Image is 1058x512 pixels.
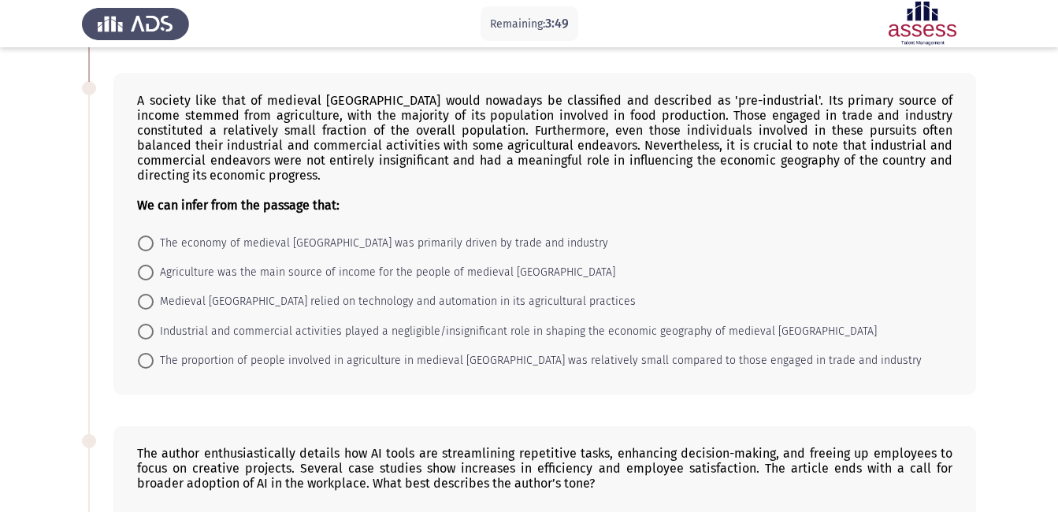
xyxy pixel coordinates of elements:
[490,14,569,34] p: Remaining:
[545,16,569,31] span: 3:49
[137,93,952,213] div: A society like that of medieval [GEOGRAPHIC_DATA] would nowadays be classified and described as '...
[82,2,189,46] img: Assess Talent Management logo
[154,263,615,282] span: Agriculture was the main source of income for the people of medieval [GEOGRAPHIC_DATA]
[154,234,608,253] span: The economy of medieval [GEOGRAPHIC_DATA] was primarily driven by trade and industry
[137,446,952,491] div: The author enthusiastically details how AI tools are streamlining repetitive tasks, enhancing dec...
[154,351,922,370] span: The proportion of people involved in agriculture in medieval [GEOGRAPHIC_DATA] was relatively sma...
[137,198,340,213] b: We can infer from the passage that:
[869,2,976,46] img: Assessment logo of ASSESS English Language Assessment (3 Module) (Ad - IB)
[154,292,636,311] span: Medieval [GEOGRAPHIC_DATA] relied on technology and automation in its agricultural practices
[154,322,877,341] span: Industrial and commercial activities played a negligible/insignificant role in shaping the econom...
